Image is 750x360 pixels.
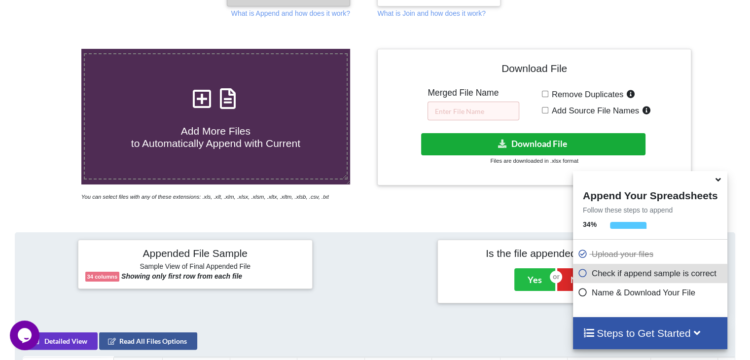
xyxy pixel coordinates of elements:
p: What is Append and how does it work? [231,8,350,18]
i: You can select files with any of these extensions: .xls, .xlt, .xlm, .xlsx, .xlsm, .xltx, .xltm, ... [81,194,329,200]
button: Yes [514,268,555,291]
p: Follow these steps to append [573,205,727,215]
p: What is Join and how does it work? [377,8,485,18]
p: Name & Download Your File [578,287,725,299]
button: No [557,268,596,291]
iframe: chat widget [10,321,41,350]
p: Upload your files [578,248,725,260]
h4: Appended File Sample [85,247,305,261]
span: Add More Files to Automatically Append with Current [131,125,300,149]
button: Read All Files Options [99,332,197,350]
span: Remove Duplicates [548,90,624,99]
h4: Is the file appended correctly? [445,247,665,259]
h4: Steps to Get Started [583,327,717,339]
b: 34 columns [87,274,118,280]
h4: Append Your Spreadsheets [573,187,727,202]
h4: Download File [385,56,683,84]
b: 34 % [583,220,597,228]
b: Showing only first row from each file [121,272,242,280]
h5: Merged File Name [428,88,519,98]
input: Enter File Name [428,102,519,120]
button: Download File [421,133,645,155]
h6: Sample View of Final Appended File [85,262,305,272]
button: Detailed View [23,332,98,350]
span: Add Source File Names [548,106,639,115]
p: Check if append sample is correct [578,267,725,280]
small: Files are downloaded in .xlsx format [490,158,578,164]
